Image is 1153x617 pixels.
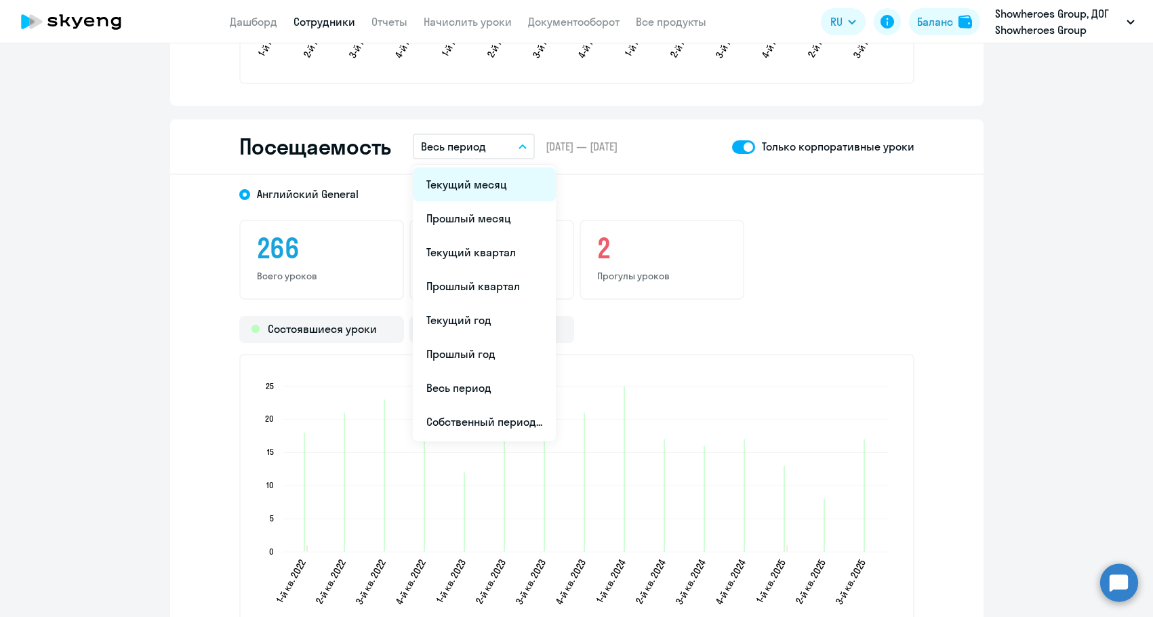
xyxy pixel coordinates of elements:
[472,557,508,606] text: 2-й кв. 2023
[304,433,305,551] path: 2022-03-25T21:00:00.000Z Состоявшиеся уроки 18
[344,413,345,552] path: 2022-06-16T21:00:00.000Z Состоявшиеся уроки 21
[504,426,505,551] path: 2023-06-29T21:00:00.000Z Состоявшиеся уроки 19
[392,557,428,607] text: 4-й кв. 2022
[239,133,391,160] h2: Посещаемость
[269,546,274,557] text: 0
[265,414,274,424] text: 20
[528,15,620,28] a: Документооборот
[636,15,706,28] a: Все продукты
[830,14,843,30] span: RU
[597,270,727,282] p: Прогулы уроков
[917,14,953,30] div: Баланс
[584,413,585,552] path: 2023-12-28T21:00:00.000Z Состоявшиеся уроки 21
[312,557,348,606] text: 2-й кв. 2022
[230,15,277,28] a: Дашборд
[597,232,727,264] h3: 2
[821,8,866,35] button: RU
[672,557,708,607] text: 3-й кв. 2024
[294,15,355,28] a: Сотрудники
[257,186,359,201] span: Английский General
[267,447,274,457] text: 15
[413,134,535,159] button: Весь период
[958,15,972,28] img: balance
[306,545,308,551] path: 2022-03-25T21:00:00.000Z Прогулы 1
[593,557,628,605] text: 1-й кв. 2024
[239,316,404,343] div: Состоявшиеся уроки
[257,270,386,282] p: Всего уроков
[624,386,625,552] path: 2024-03-28T21:00:00.000Z Состоявшиеся уроки 25
[864,439,865,552] path: 2025-09-03T21:00:00.000Z Состоявшиеся уроки 17
[464,473,465,552] path: 2023-03-26T21:00:00.000Z Состоявшиеся уроки 12
[664,439,665,552] path: 2024-06-27T21:00:00.000Z Состоявшиеся уроки 17
[266,381,274,391] text: 25
[270,513,274,523] text: 5
[792,557,828,606] text: 2-й кв. 2025
[824,499,825,552] path: 2025-06-29T21:00:00.000Z Состоявшиеся уроки 8
[546,139,618,154] span: [DATE] — [DATE]
[413,165,556,441] ul: RU
[762,138,914,155] p: Только корпоративные уроки
[424,15,512,28] a: Начислить уроки
[832,557,868,607] text: 3-й кв. 2025
[257,232,386,264] h3: 266
[273,557,308,605] text: 1-й кв. 2022
[352,557,388,607] text: 3-й кв. 2022
[512,557,548,607] text: 3-й кв. 2023
[784,466,785,552] path: 2024-12-31T21:00:00.000Z Состоявшиеся уроки 13
[421,138,486,155] p: Весь период
[995,5,1121,38] p: Showheroes Group, ДОГ Showheroes Group
[786,545,788,551] path: 2024-12-31T21:00:00.000Z Прогулы 1
[632,557,668,606] text: 2-й кв. 2024
[909,8,980,35] button: Балансbalance
[753,557,788,605] text: 1-й кв. 2025
[371,15,407,28] a: Отчеты
[266,480,274,490] text: 10
[384,399,385,551] path: 2022-09-27T21:00:00.000Z Состоявшиеся уроки 23
[704,446,705,552] path: 2024-09-26T21:00:00.000Z Состоявшиеся уроки 16
[544,433,545,551] path: 2023-09-18T21:00:00.000Z Состоявшиеся уроки 18
[424,426,425,551] path: 2022-12-29T21:00:00.000Z Состоявшиеся уроки 19
[409,316,574,343] div: Прогулы
[433,557,468,605] text: 1-й кв. 2023
[552,557,588,607] text: 4-й кв. 2023
[744,439,745,552] path: 2024-12-25T21:00:00.000Z Состоявшиеся уроки 17
[712,557,748,607] text: 4-й кв. 2024
[988,5,1141,38] button: Showheroes Group, ДОГ Showheroes Group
